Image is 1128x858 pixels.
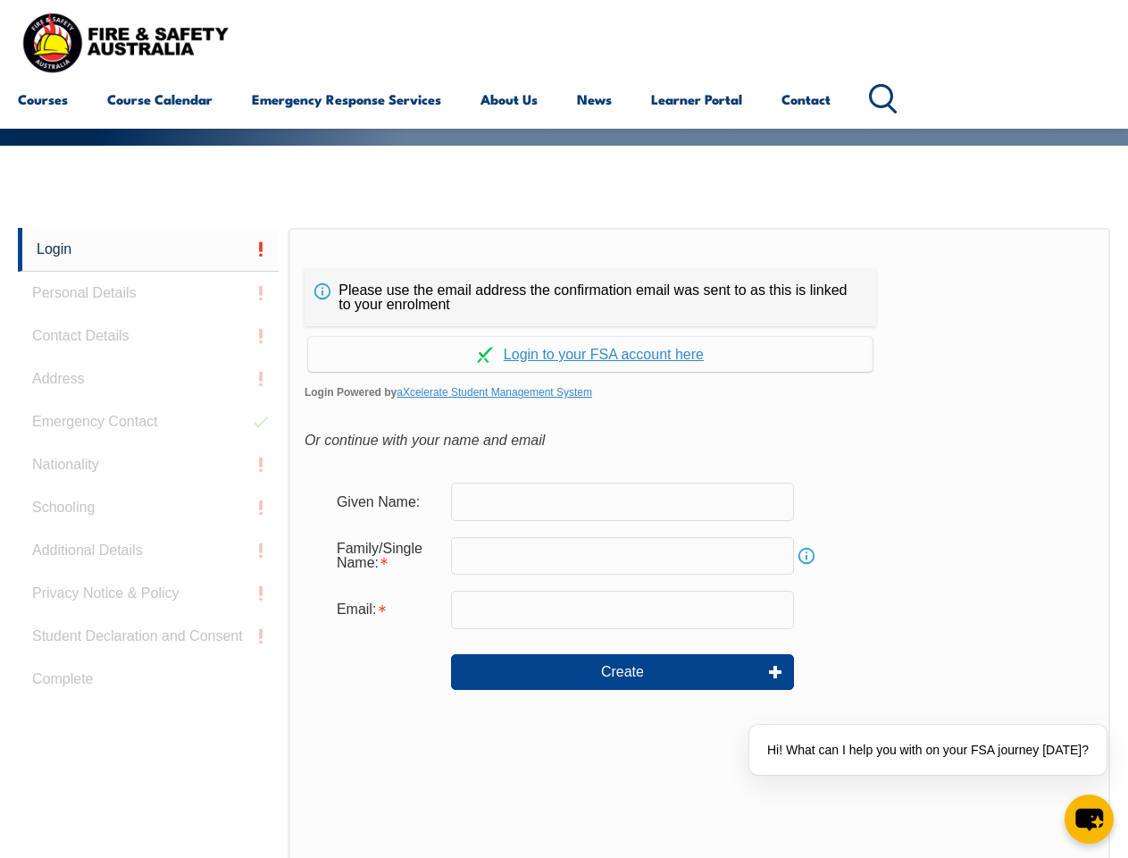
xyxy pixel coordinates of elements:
[749,725,1107,775] div: Hi! What can I help you with on your FSA journey [DATE]?
[1065,795,1114,844] button: chat-button
[322,484,451,518] div: Given Name:
[305,427,1094,454] div: Or continue with your name and email
[451,654,794,690] button: Create
[305,269,876,326] div: Please use the email address the confirmation email was sent to as this is linked to your enrolment
[252,78,441,121] a: Emergency Response Services
[781,78,831,121] a: Contact
[107,78,213,121] a: Course Calendar
[18,228,279,272] a: Login
[794,543,819,568] a: Info
[651,78,742,121] a: Learner Portal
[480,78,538,121] a: About Us
[477,347,493,363] img: Log in withaxcelerate
[397,386,592,399] a: aXcelerate Student Management System
[577,78,612,121] a: News
[322,532,451,580] div: Family/Single Name is required.
[322,593,451,627] div: Email is required.
[18,78,68,121] a: Courses
[305,379,1094,406] span: Login Powered by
